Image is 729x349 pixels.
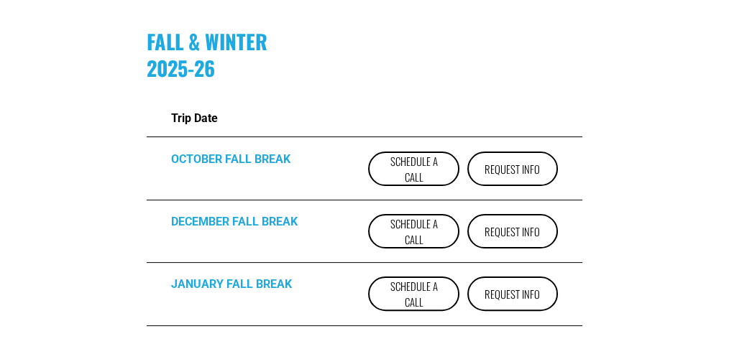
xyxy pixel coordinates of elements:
[171,152,290,166] strong: OCTOBER FALL BREAK
[171,277,292,291] strong: JANUARY FALL BREAK
[171,111,218,125] strong: Trip Date
[368,214,459,248] a: Schedule a Call
[147,26,272,83] strong: FALL & WINTER 2025-26
[467,276,558,311] a: Request Info
[368,152,459,186] a: Schedule a Call
[467,214,558,248] a: Request Info
[368,276,459,311] a: Schedule a Call
[467,152,558,186] a: Request Info
[171,215,298,228] strong: DECEMBER FALL BREAK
